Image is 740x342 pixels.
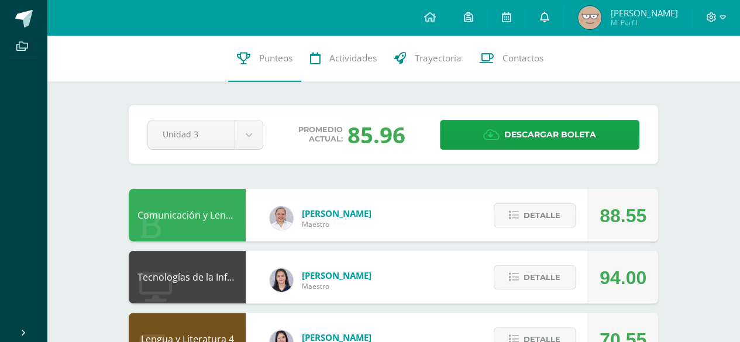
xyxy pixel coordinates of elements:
[386,35,470,82] a: Trayectoria
[440,120,639,150] a: Descargar boleta
[129,251,246,303] div: Tecnologías de la Información y la Comunicación 4
[504,120,596,149] span: Descargar boleta
[163,120,220,148] span: Unidad 3
[415,52,462,64] span: Trayectoria
[524,205,560,226] span: Detalle
[302,270,371,281] span: [PERSON_NAME]
[600,189,646,242] div: 88.55
[347,119,405,150] div: 85.96
[502,52,543,64] span: Contactos
[270,268,293,292] img: dbcf09110664cdb6f63fe058abfafc14.png
[600,251,646,304] div: 94.00
[610,7,677,19] span: [PERSON_NAME]
[270,206,293,230] img: 04fbc0eeb5f5f8cf55eb7ff53337e28b.png
[494,265,576,289] button: Detalle
[302,219,371,229] span: Maestro
[470,35,552,82] a: Contactos
[329,52,377,64] span: Actividades
[301,35,386,82] a: Actividades
[228,35,301,82] a: Punteos
[302,281,371,291] span: Maestro
[578,6,601,29] img: a691934e245c096f0520ca704d26c750.png
[610,18,677,27] span: Mi Perfil
[298,125,343,144] span: Promedio actual:
[524,267,560,288] span: Detalle
[302,208,371,219] span: [PERSON_NAME]
[129,189,246,241] div: Comunicación y Lenguaje L3 Inglés 4
[259,52,292,64] span: Punteos
[494,203,576,227] button: Detalle
[148,120,263,149] a: Unidad 3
